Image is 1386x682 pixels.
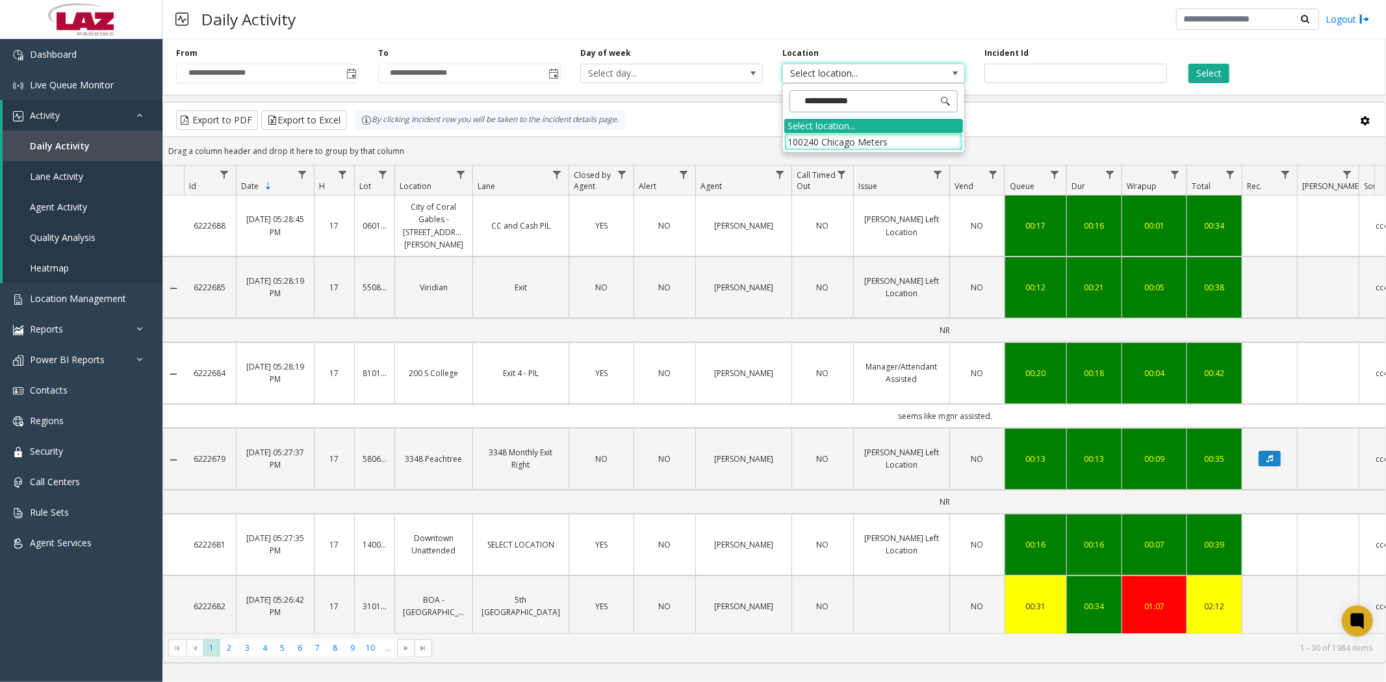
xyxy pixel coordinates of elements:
li: 100240 Chicago Meters [784,133,963,151]
div: 00:35 [1195,453,1234,465]
a: NO [642,220,687,232]
a: Parker Filter Menu [1339,166,1356,183]
img: 'icon' [13,294,23,305]
label: To [378,47,389,59]
a: 140052 [363,538,387,551]
span: Call Timed Out [797,170,836,192]
a: 00:16 [1013,538,1059,551]
span: Agent [700,181,722,192]
button: Export to PDF [176,110,258,130]
span: Closed by Agent [574,170,611,192]
a: Queue Filter Menu [1046,166,1064,183]
a: Agent Filter Menu [771,166,789,183]
a: NO [958,220,997,232]
div: 00:39 [1195,538,1234,551]
a: CC and Cash PIL [481,220,561,232]
div: By clicking Incident row you will be taken to the incident details page. [355,110,625,130]
div: Select location... [784,119,963,133]
a: 310112 [363,600,387,613]
span: Alert [639,181,656,192]
a: NO [800,281,845,294]
span: Issue [858,181,877,192]
a: 6222682 [192,600,228,613]
span: Go to the next page [401,643,411,653]
span: NO [971,601,984,612]
a: Activity [3,100,162,131]
div: 02:12 [1195,600,1234,613]
span: Daily Activity [30,140,90,152]
a: 6222684 [192,367,228,379]
a: 00:09 [1130,453,1179,465]
a: Collapse Details [163,455,184,465]
label: From [176,47,198,59]
span: Location Management [30,292,126,305]
span: Live Queue Monitor [30,79,114,91]
a: Lot Filter Menu [374,166,392,183]
a: 5th [GEOGRAPHIC_DATA] [481,594,561,618]
span: Lot [359,181,371,192]
a: 550840 [363,281,387,294]
a: Collapse Details [163,369,184,379]
a: Quality Analysis [3,222,162,253]
span: Regions [30,414,64,427]
span: Select location... [783,64,928,82]
div: 00:34 [1075,600,1114,613]
a: NO [642,453,687,465]
img: 'icon' [13,416,23,427]
a: H Filter Menu [334,166,352,183]
a: Id Filter Menu [216,166,233,183]
a: NO [800,600,845,613]
a: 17 [322,453,346,465]
span: NO [595,282,608,293]
span: Quality Analysis [30,231,96,244]
span: Agent Activity [30,201,87,213]
span: NO [971,539,984,550]
a: Exit 4 - PIL [481,367,561,379]
a: 00:16 [1075,538,1114,551]
span: NO [595,453,608,464]
span: Location [400,181,431,192]
label: Location [782,47,819,59]
a: Date Filter Menu [294,166,311,183]
a: City of Coral Gables - [STREET_ADDRESS][PERSON_NAME] [403,201,465,251]
span: Toggle popup [546,64,560,82]
span: Agent Services [30,537,92,549]
a: 00:21 [1075,281,1114,294]
a: NO [577,453,626,465]
div: 00:31 [1013,600,1059,613]
a: 00:04 [1130,367,1179,379]
span: Page 4 [256,639,274,657]
span: Go to the last page [415,639,432,657]
img: infoIcon.svg [361,115,372,125]
a: [PERSON_NAME] [704,367,784,379]
a: NO [642,367,687,379]
a: Lane Activity [3,161,162,192]
kendo-pager-info: 1 - 30 of 1984 items [440,642,1372,653]
span: Queue [1010,181,1034,192]
a: 01:07 [1130,600,1179,613]
div: 00:12 [1013,281,1059,294]
label: Incident Id [984,47,1029,59]
span: YES [595,539,608,550]
span: Activity [30,109,60,121]
div: 00:42 [1195,367,1234,379]
img: 'icon' [13,111,23,121]
a: NO [642,600,687,613]
img: logout [1359,12,1370,26]
a: [PERSON_NAME] [704,538,784,551]
span: Dashboard [30,48,77,60]
a: 00:01 [1130,220,1179,232]
div: 00:05 [1130,281,1179,294]
span: Total [1192,181,1211,192]
img: 'icon' [13,325,23,335]
img: 'icon' [13,386,23,396]
a: [DATE] 05:27:35 PM [244,532,306,557]
a: Total Filter Menu [1222,166,1239,183]
img: 'icon' [13,447,23,457]
a: 200 S College [403,367,465,379]
a: [PERSON_NAME] Left Location [862,532,942,557]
